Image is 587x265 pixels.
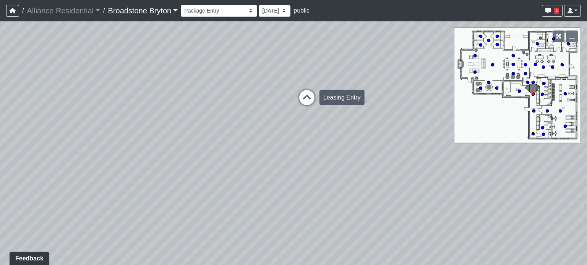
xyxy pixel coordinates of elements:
span: 4 [554,8,559,14]
span: / [19,3,27,18]
iframe: Ybug feedback widget [6,250,51,265]
a: Alliance Residential [27,3,100,18]
span: / [100,3,108,18]
button: 4 [542,5,563,17]
div: Leasing Entry [319,90,365,105]
a: Broadstone Bryton [108,3,178,18]
span: public [293,7,310,14]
